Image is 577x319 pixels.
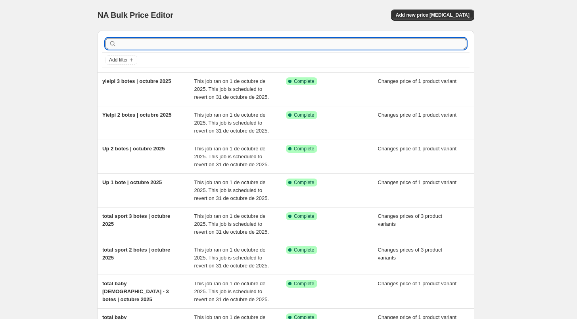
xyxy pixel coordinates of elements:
[294,213,314,219] span: Complete
[378,179,457,185] span: Changes price of 1 product variant
[378,112,457,118] span: Changes price of 1 product variant
[391,10,474,21] button: Add new price [MEDICAL_DATA]
[194,179,269,201] span: This job ran on 1 de octubre de 2025. This job is scheduled to revert on 31 de octubre de 2025.
[294,247,314,253] span: Complete
[294,179,314,186] span: Complete
[396,12,470,18] span: Add new price [MEDICAL_DATA]
[294,281,314,287] span: Complete
[102,179,162,185] span: Up 1 bote | octubre 2025
[378,281,457,286] span: Changes price of 1 product variant
[102,213,170,227] span: total sport 3 botes | octubre 2025
[98,11,173,19] span: NA Bulk Price Editor
[102,281,169,302] span: total baby [DEMOGRAPHIC_DATA] - 3 botes | octubre 2025
[194,112,269,134] span: This job ran on 1 de octubre de 2025. This job is scheduled to revert on 31 de octubre de 2025.
[294,112,314,118] span: Complete
[102,78,171,84] span: yielpi 3 botes | octubre 2025
[102,146,165,152] span: Up 2 botes | octubre 2025
[378,247,443,261] span: Changes prices of 3 product variants
[378,213,443,227] span: Changes prices of 3 product variants
[378,78,457,84] span: Changes price of 1 product variant
[378,146,457,152] span: Changes price of 1 product variant
[194,213,269,235] span: This job ran on 1 de octubre de 2025. This job is scheduled to revert on 31 de octubre de 2025.
[194,78,269,100] span: This job ran on 1 de octubre de 2025. This job is scheduled to revert on 31 de octubre de 2025.
[194,146,269,167] span: This job ran on 1 de octubre de 2025. This job is scheduled to revert on 31 de octubre de 2025.
[109,57,128,63] span: Add filter
[294,146,314,152] span: Complete
[294,78,314,85] span: Complete
[102,112,171,118] span: Yielpi 2 botes | octubre 2025
[194,247,269,269] span: This job ran on 1 de octubre de 2025. This job is scheduled to revert on 31 de octubre de 2025.
[105,55,137,65] button: Add filter
[102,247,170,261] span: total sport 2 botes | octubre 2025
[194,281,269,302] span: This job ran on 1 de octubre de 2025. This job is scheduled to revert on 31 de octubre de 2025.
